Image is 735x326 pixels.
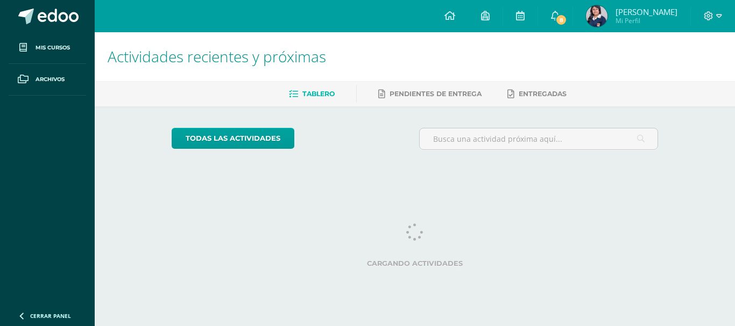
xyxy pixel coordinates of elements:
a: Pendientes de entrega [378,85,482,103]
span: Tablero [302,90,335,98]
a: Entregadas [507,85,567,103]
span: Mi Perfil [616,16,677,25]
span: Cerrar panel [30,312,71,320]
a: todas las Actividades [172,128,294,149]
span: Pendientes de entrega [390,90,482,98]
span: Mis cursos [36,44,70,52]
span: Archivos [36,75,65,84]
span: Entregadas [519,90,567,98]
a: Archivos [9,64,86,96]
input: Busca una actividad próxima aquí... [420,128,658,149]
a: Tablero [289,85,335,103]
span: [PERSON_NAME] [616,6,677,17]
label: Cargando actividades [172,259,659,267]
img: e38f1a92accfb43aa9f7a16f3bb13c00.png [586,5,607,27]
span: 8 [555,14,567,26]
span: Actividades recientes y próximas [108,46,326,67]
a: Mis cursos [9,32,86,64]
